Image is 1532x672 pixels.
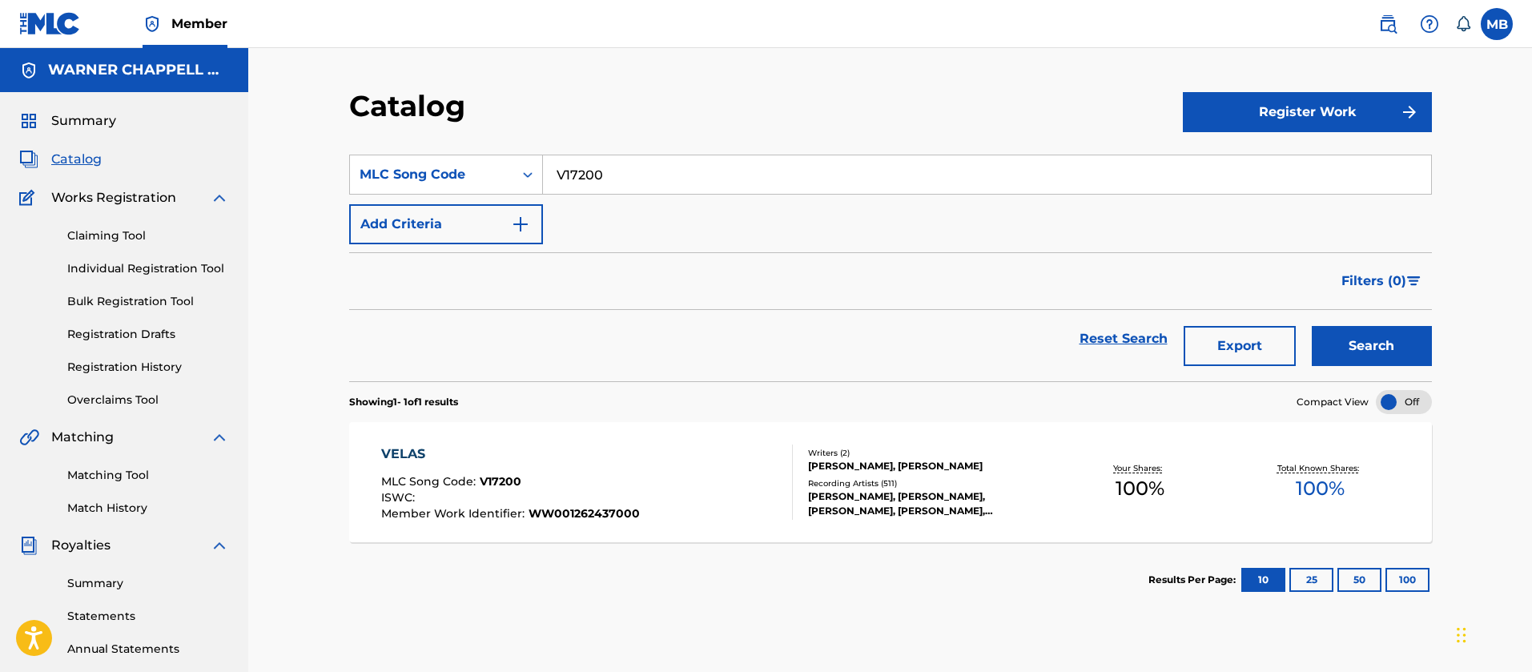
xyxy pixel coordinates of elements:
span: Summary [51,111,116,131]
a: SummarySummary [19,111,116,131]
img: expand [210,188,229,207]
a: VELASMLC Song Code:V17200ISWC:Member Work Identifier:WW001262437000Writers (2)[PERSON_NAME], [PER... [349,422,1432,542]
div: MLC Song Code [360,165,504,184]
button: 50 [1337,568,1381,592]
span: Compact View [1297,395,1369,409]
div: Writers ( 2 ) [808,447,1050,459]
iframe: Chat Widget [1452,595,1532,672]
iframe: Resource Center [1487,434,1532,563]
a: Claiming Tool [67,227,229,244]
div: User Menu [1481,8,1513,40]
button: Export [1184,326,1296,366]
a: Bulk Registration Tool [67,293,229,310]
span: Member [171,14,227,33]
div: Notifications [1455,16,1471,32]
button: Add Criteria [349,204,543,244]
a: Reset Search [1072,321,1176,356]
img: Accounts [19,61,38,80]
img: Royalties [19,536,38,555]
img: filter [1407,276,1421,286]
div: [PERSON_NAME], [PERSON_NAME] [808,459,1050,473]
div: Drag [1457,611,1466,659]
div: [PERSON_NAME], [PERSON_NAME], [PERSON_NAME], [PERSON_NAME], [PERSON_NAME] [808,489,1050,518]
img: Works Registration [19,188,40,207]
span: Works Registration [51,188,176,207]
img: help [1420,14,1439,34]
p: Total Known Shares: [1277,462,1363,474]
img: 9d2ae6d4665cec9f34b9.svg [511,215,530,234]
span: WW001262437000 [529,506,640,521]
button: Filters (0) [1332,261,1432,301]
img: f7272a7cc735f4ea7f67.svg [1400,103,1419,122]
a: Annual Statements [67,641,229,658]
button: 25 [1289,568,1333,592]
button: 10 [1241,568,1285,592]
span: Royalties [51,536,111,555]
a: Registration Drafts [67,326,229,343]
a: Registration History [67,359,229,376]
img: expand [210,536,229,555]
div: Recording Artists ( 511 ) [808,477,1050,489]
span: V17200 [480,474,521,489]
div: Help [1413,8,1446,40]
a: Matching Tool [67,467,229,484]
img: expand [210,428,229,447]
span: 100 % [1116,474,1164,503]
img: Matching [19,428,39,447]
h5: WARNER CHAPPELL MUSIC INC [48,61,229,79]
a: Overclaims Tool [67,392,229,408]
a: Match History [67,500,229,517]
img: Summary [19,111,38,131]
span: Matching [51,428,114,447]
span: ISWC : [381,490,419,505]
a: Statements [67,608,229,625]
img: Top Rightsholder [143,14,162,34]
span: Catalog [51,150,102,169]
h2: Catalog [349,88,473,124]
img: search [1378,14,1397,34]
form: Search Form [349,155,1432,381]
img: MLC Logo [19,12,81,35]
span: MLC Song Code : [381,474,480,489]
a: Summary [67,575,229,592]
span: 100 % [1296,474,1345,503]
img: Catalog [19,150,38,169]
span: Member Work Identifier : [381,506,529,521]
button: Register Work [1183,92,1432,132]
a: Individual Registration Tool [67,260,229,277]
p: Showing 1 - 1 of 1 results [349,395,458,409]
button: 100 [1385,568,1429,592]
a: CatalogCatalog [19,150,102,169]
button: Search [1312,326,1432,366]
div: VELAS [381,445,640,464]
p: Your Shares: [1113,462,1166,474]
p: Results Per Page: [1148,573,1240,587]
span: Filters ( 0 ) [1341,272,1406,291]
a: Public Search [1372,8,1404,40]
